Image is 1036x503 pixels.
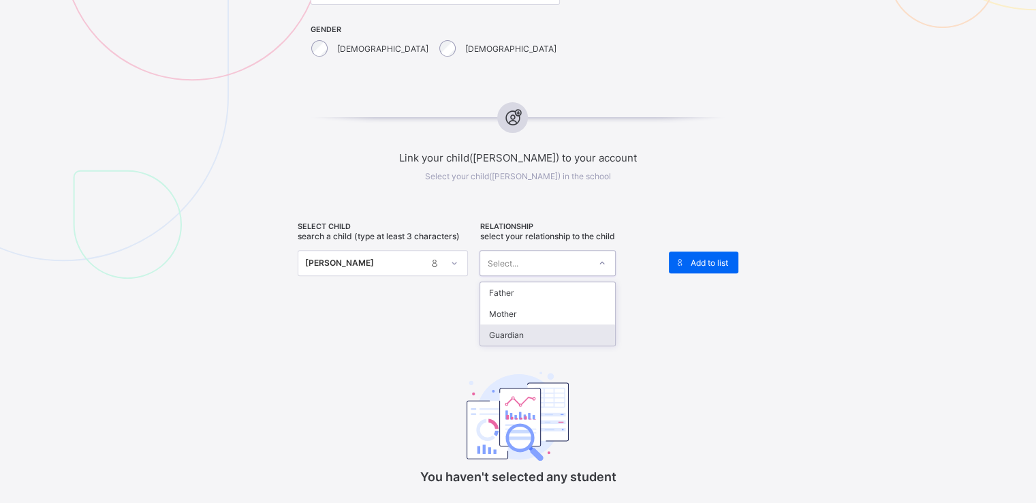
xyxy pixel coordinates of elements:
[465,44,556,54] label: [DEMOGRAPHIC_DATA]
[381,470,654,484] p: You haven't selected any student
[311,25,560,34] span: GENDER
[259,151,777,164] span: Link your child([PERSON_NAME]) to your account
[480,324,615,346] div: Guardian
[298,222,473,231] span: SELECT CHILD
[480,231,614,241] span: Select your relationship to the child
[691,258,728,268] span: Add to list
[487,250,518,276] div: Select...
[467,371,569,461] img: classEmptyState.7d4ec5dc6d57f4e1adfd249b62c1c528.svg
[337,44,428,54] label: [DEMOGRAPHIC_DATA]
[480,282,615,303] div: Father
[480,303,615,324] div: Mother
[480,222,655,231] span: RELATIONSHIP
[425,171,611,181] span: Select your child([PERSON_NAME]) in the school
[305,256,426,270] div: [PERSON_NAME]
[298,231,460,241] span: Search a child (type at least 3 characters)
